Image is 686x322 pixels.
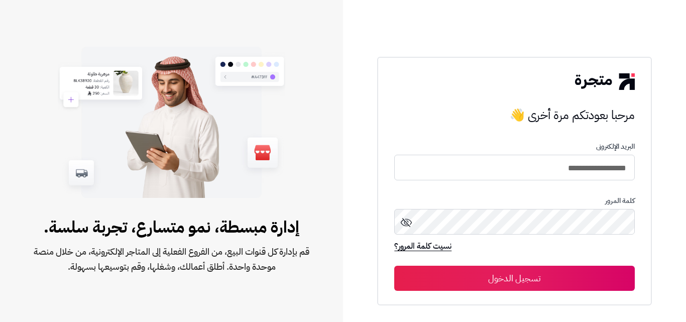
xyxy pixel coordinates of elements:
p: كلمة المرور [394,197,634,205]
img: logo-2.png [575,73,634,89]
span: إدارة مبسطة، نمو متسارع، تجربة سلسة. [32,215,311,239]
span: قم بإدارة كل قنوات البيع، من الفروع الفعلية إلى المتاجر الإلكترونية، من خلال منصة موحدة واحدة. أط... [32,244,311,274]
h3: مرحبا بعودتكم مرة أخرى 👋 [394,105,634,125]
a: نسيت كلمة المرور؟ [394,240,451,254]
p: البريد الإلكترونى [394,143,634,151]
button: تسجيل الدخول [394,266,634,291]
